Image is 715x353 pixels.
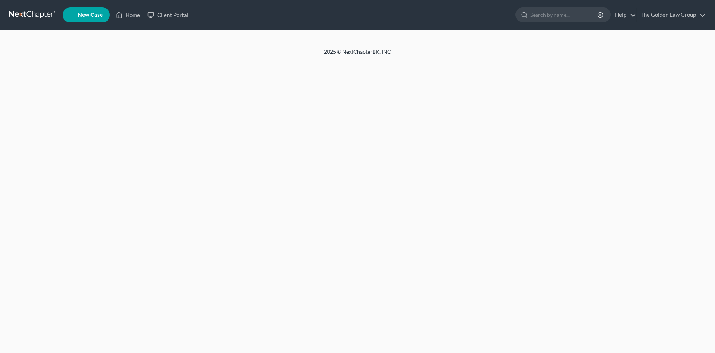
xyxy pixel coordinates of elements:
[530,8,598,22] input: Search by name...
[637,8,706,22] a: The Golden Law Group
[78,12,103,18] span: New Case
[112,8,144,22] a: Home
[144,8,192,22] a: Client Portal
[145,48,570,62] div: 2025 © NextChapterBK, INC
[611,8,636,22] a: Help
